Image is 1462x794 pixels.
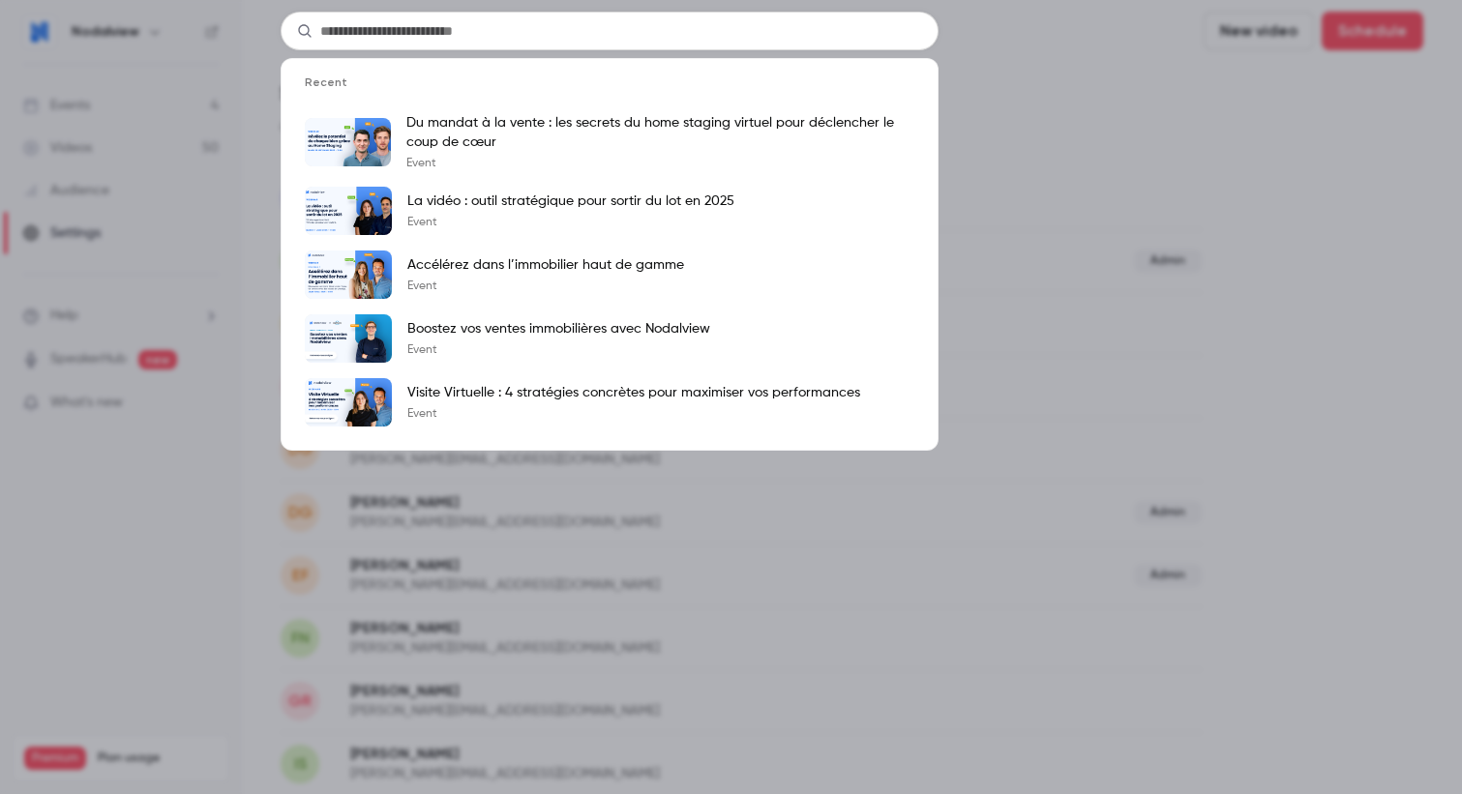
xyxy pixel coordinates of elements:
[407,255,684,275] p: Accélérez dans l’immobilier haut de gamme
[407,383,860,402] p: Visite Virtuelle : 4 stratégies concrètes pour maximiser vos performances
[407,191,734,211] p: La vidéo : outil stratégique pour sortir du lot en 2025
[282,74,938,105] li: Recent
[305,378,392,426] img: Visite Virtuelle : 4 stratégies concrètes pour maximiser vos performances
[407,319,710,338] p: Boostez vos ventes immobilières avec Nodalview
[407,342,710,358] p: Event
[305,250,392,299] img: Accélérez dans l’immobilier haut de gamme
[407,279,684,294] p: Event
[305,118,391,166] img: Du mandat à la vente : les secrets du home staging virtuel pour déclencher le coup de cœur
[407,215,734,230] p: Event
[305,314,392,363] img: Boostez vos ventes immobilières avec Nodalview
[406,113,914,152] p: Du mandat à la vente : les secrets du home staging virtuel pour déclencher le coup de cœur
[407,406,860,422] p: Event
[305,187,392,235] img: La vidéo : outil stratégique pour sortir du lot en 2025
[406,156,914,171] p: Event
